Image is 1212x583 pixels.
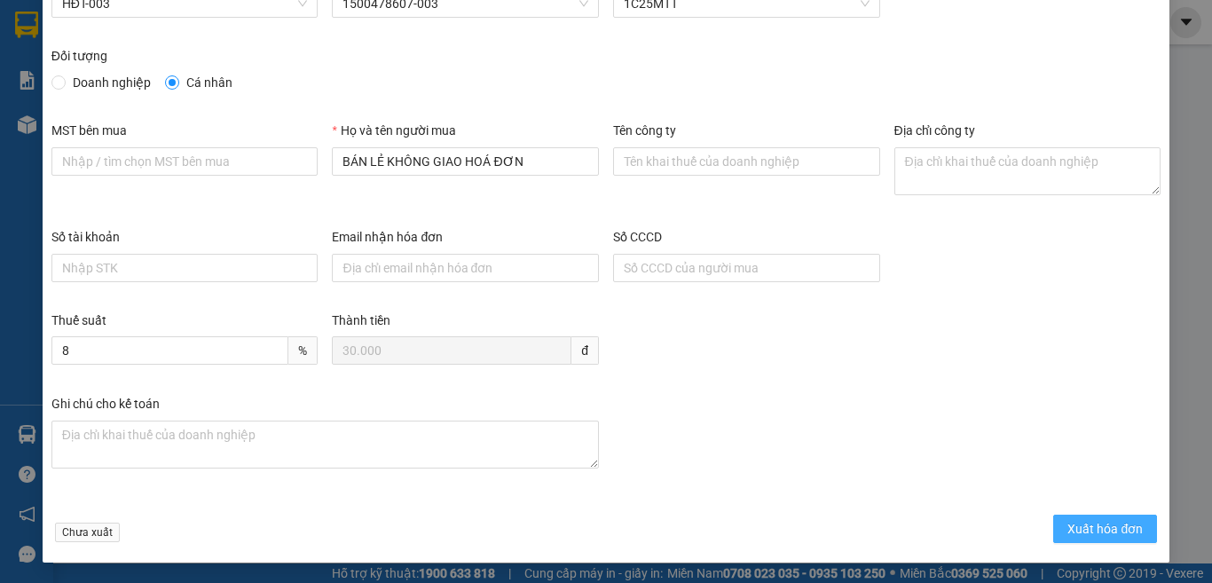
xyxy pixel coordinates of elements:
[332,147,599,176] input: Họ và tên người mua
[51,230,120,244] label: Số tài khoản
[894,147,1161,195] textarea: Địa chỉ công ty
[513,19,720,33] span: [PERSON_NAME] thay đổi thành công
[332,313,390,327] label: Thành tiền
[55,523,120,542] span: Chưa xuất
[1053,515,1157,543] button: Xuất hóa đơn
[51,397,160,411] label: Ghi chú cho kế toán
[51,421,599,469] textarea: Ghi chú đơn hàng Ghi chú cho kế toán
[51,147,319,176] input: MST bên mua
[51,254,319,282] input: Số tài khoản
[51,336,289,365] input: Thuế suất
[51,313,106,327] label: Thuế suất
[613,123,676,138] label: Tên công ty
[1067,519,1143,539] span: Xuất hóa đơn
[571,336,599,365] span: đ
[613,147,880,176] input: Tên công ty
[492,19,506,33] span: check-circle
[332,254,599,282] input: Email nhận hóa đơn
[51,123,127,138] label: MST bên mua
[332,123,455,138] label: Họ và tên người mua
[179,73,240,92] span: Cá nhân
[51,49,107,63] label: Đối tượng
[66,73,158,92] span: Doanh nghiệp
[332,230,443,244] label: Email nhận hóa đơn
[894,123,975,138] label: Địa chỉ công ty
[613,254,880,282] input: Số CCCD
[288,336,318,365] span: %
[613,230,662,244] label: Số CCCD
